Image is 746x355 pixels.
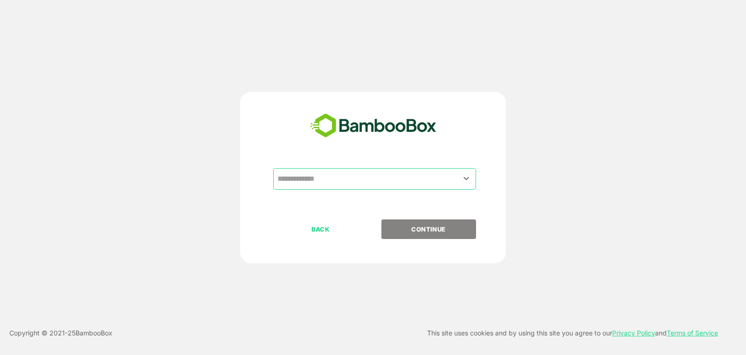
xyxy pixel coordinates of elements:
[382,224,475,234] p: CONTINUE
[9,328,112,339] p: Copyright © 2021- 25 BambooBox
[612,329,655,337] a: Privacy Policy
[460,172,473,185] button: Open
[305,110,442,141] img: bamboobox
[667,329,718,337] a: Terms of Service
[273,219,368,239] button: BACK
[274,224,367,234] p: BACK
[427,328,718,339] p: This site uses cookies and by using this site you agree to our and
[381,219,476,239] button: CONTINUE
